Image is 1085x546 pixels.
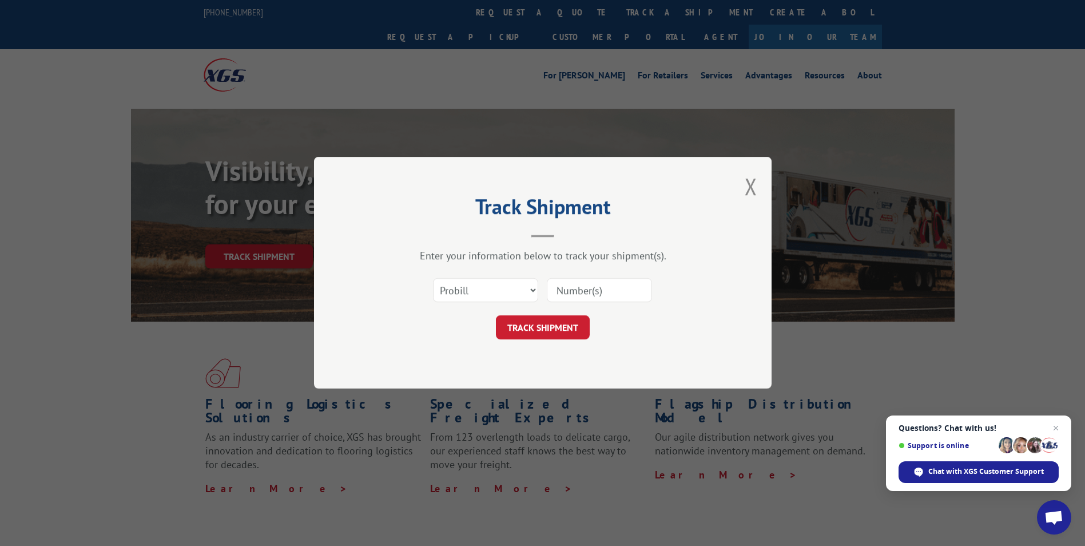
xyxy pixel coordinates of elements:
button: Close modal [745,171,757,201]
span: Chat with XGS Customer Support [928,466,1044,477]
button: TRACK SHIPMENT [496,316,590,340]
span: Close chat [1049,421,1063,435]
div: Open chat [1037,500,1071,535]
span: Questions? Chat with us! [899,424,1059,433]
input: Number(s) [547,279,652,303]
div: Chat with XGS Customer Support [899,461,1059,483]
div: Enter your information below to track your shipment(s). [371,250,714,263]
span: Support is online [899,441,995,450]
h2: Track Shipment [371,199,714,220]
